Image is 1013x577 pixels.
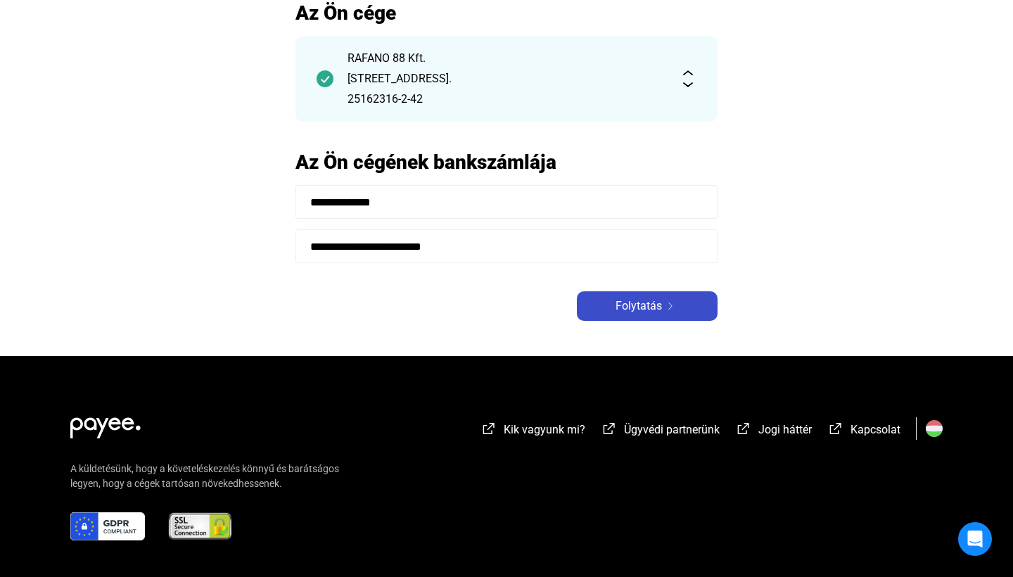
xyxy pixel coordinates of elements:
img: white-payee-white-dot.svg [70,410,141,438]
img: external-link-white [735,421,752,436]
div: Open Intercom Messenger [958,522,992,556]
img: arrow-right-white [662,303,679,310]
img: HU.svg [926,420,943,437]
img: external-link-white [601,421,618,436]
span: Jogi háttér [758,423,812,436]
div: 25162316-2-42 [348,91,665,108]
h2: Az Ön cége [295,1,718,25]
span: Kik vagyunk mi? [504,423,585,436]
div: [STREET_ADDRESS]. [348,70,665,87]
a: external-link-whiteÜgyvédi partnerünk [601,425,720,438]
img: gdpr [70,512,145,540]
img: expand [680,70,696,87]
a: external-link-whiteKapcsolat [827,425,900,438]
span: Ügyvédi partnerünk [624,423,720,436]
img: checkmark-darker-green-circle [317,70,333,87]
a: external-link-whiteKik vagyunk mi? [480,425,585,438]
a: external-link-whiteJogi háttér [735,425,812,438]
h2: Az Ön cégének bankszámlája [295,150,718,175]
span: Kapcsolat [850,423,900,436]
button: Folytatásarrow-right-white [577,291,718,321]
img: ssl [167,512,233,540]
img: external-link-white [480,421,497,436]
div: RAFANO 88 Kft. [348,50,665,67]
img: external-link-white [827,421,844,436]
span: Folytatás [616,298,662,315]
